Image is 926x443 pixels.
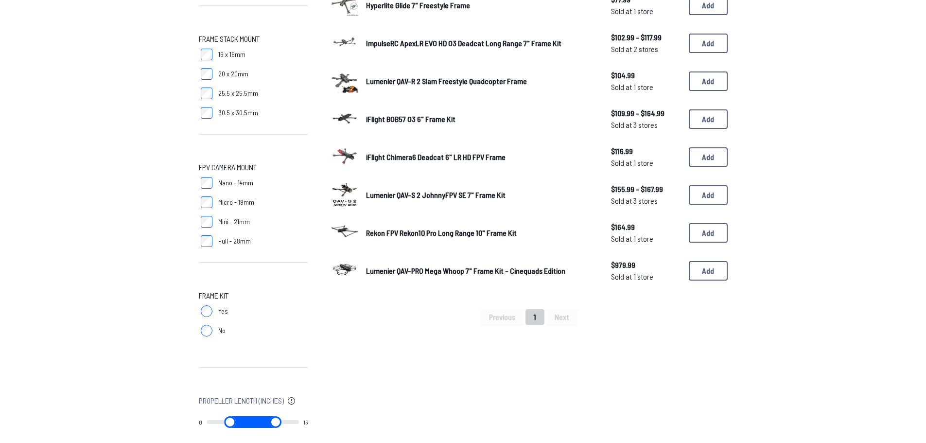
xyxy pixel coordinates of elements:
[689,71,728,91] button: Add
[611,259,681,271] span: $979.99
[331,66,358,93] img: image
[611,43,681,55] span: Sold at 2 stores
[201,325,212,337] input: No
[218,217,250,227] span: Mini - 21mm
[689,34,728,53] button: Add
[366,228,517,237] span: Rekon FPV Rekon10 Pro Long Range 10" Frame Kit
[689,261,728,281] button: Add
[331,66,358,96] a: image
[201,235,212,247] input: Full - 28mm
[366,0,470,10] span: Hyperlite Glide 7" Freestyle Frame
[366,266,565,275] span: Lumenier QAV-PRO Mega Whoop 7" Frame Kit - Cinequads Edition
[303,418,308,426] output: 15
[366,76,527,86] span: Lumenier QAV-R 2 Slam Freestyle Quadcopter Frame
[689,223,728,243] button: Add
[331,218,358,248] a: image
[611,32,681,43] span: $102.99 - $117.99
[331,28,358,55] img: image
[218,197,254,207] span: Micro - 19mm
[689,147,728,167] button: Add
[366,151,595,163] a: iFlight Chimera6 Deadcat 6" LR HD FPV Frame
[611,183,681,195] span: $155.99 - $167.99
[366,75,595,87] a: Lumenier QAV-R 2 Slam Freestyle Quadcopter Frame
[201,88,212,99] input: 25.5 x 25.5mm
[199,395,284,407] span: Propeller Length (Inches)
[366,227,595,239] a: Rekon FPV Rekon10 Pro Long Range 10" Frame Kit
[201,216,212,228] input: Mini - 21mm
[199,418,202,426] output: 0
[331,218,358,245] img: image
[611,271,681,283] span: Sold at 1 store
[366,113,595,125] a: iFlight BOB57 O3 6" Frame Kit
[218,69,248,79] span: 20 x 20mm
[689,109,728,129] button: Add
[218,326,226,336] span: No
[366,152,506,161] span: iFlight Chimera6 Deadcat 6" LR HD FPV Frame
[199,290,228,301] span: Frame Kit
[201,107,212,119] input: 30.5 x 30.5mm
[331,104,358,131] img: image
[331,180,358,210] a: image
[611,157,681,169] span: Sold at 1 store
[611,233,681,245] span: Sold at 1 store
[201,177,212,189] input: Nano - 14mm
[331,180,358,207] img: image
[331,256,358,286] a: image
[366,265,595,277] a: Lumenier QAV-PRO Mega Whoop 7" Frame Kit - Cinequads Edition
[218,50,245,59] span: 16 x 16mm
[218,306,228,316] span: Yes
[218,89,258,98] span: 25.5 x 25.5mm
[611,195,681,207] span: Sold at 3 stores
[218,178,253,188] span: Nano - 14mm
[366,114,455,124] span: iFlight BOB57 O3 6" Frame Kit
[331,256,358,283] img: image
[366,189,595,201] a: Lumenier QAV-S 2 JohnnyFPV SE 7" Frame Kit
[199,33,260,45] span: Frame Stack Mount
[201,305,212,317] input: Yes
[331,104,358,134] a: image
[331,142,358,169] img: image
[611,145,681,157] span: $116.99
[689,185,728,205] button: Add
[218,236,251,246] span: Full - 28mm
[611,119,681,131] span: Sold at 3 stores
[611,81,681,93] span: Sold at 1 store
[201,49,212,60] input: 16 x 16mm
[366,37,595,49] a: ImpulseRC ApexLR EVO HD O3 Deadcat Long Range 7" Frame Kit
[331,28,358,58] a: image
[201,196,212,208] input: Micro - 19mm
[611,5,681,17] span: Sold at 1 store
[201,68,212,80] input: 20 x 20mm
[525,309,544,325] button: 1
[611,107,681,119] span: $109.99 - $164.99
[218,108,258,118] span: 30.5 x 30.5mm
[611,221,681,233] span: $164.99
[331,142,358,172] a: image
[366,38,561,48] span: ImpulseRC ApexLR EVO HD O3 Deadcat Long Range 7" Frame Kit
[366,190,506,199] span: Lumenier QAV-S 2 JohnnyFPV SE 7" Frame Kit
[611,70,681,81] span: $104.99
[199,161,257,173] span: FPV Camera Mount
